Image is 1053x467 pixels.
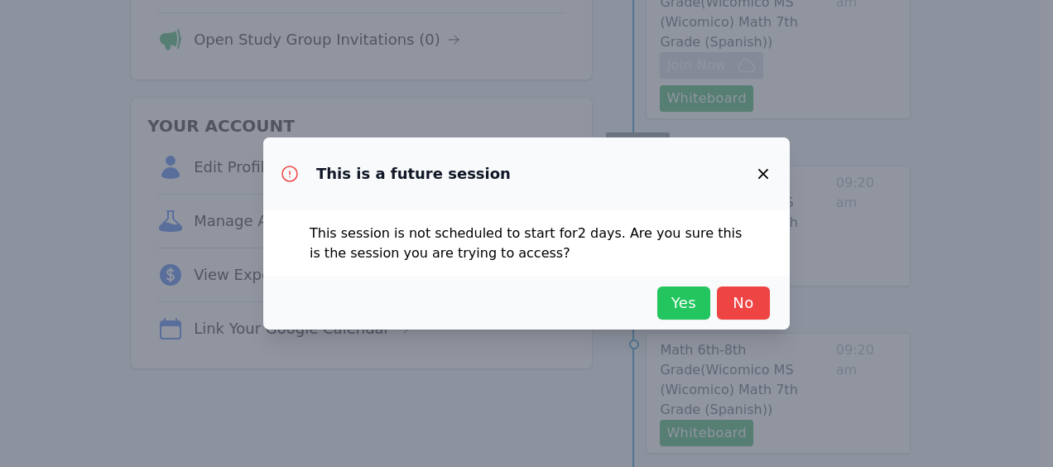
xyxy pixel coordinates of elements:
h3: This is a future session [316,164,511,184]
button: Yes [657,286,710,320]
span: No [725,291,762,315]
button: No [717,286,770,320]
p: This session is not scheduled to start for 2 days . Are you sure this is the session you are tryi... [310,224,743,263]
span: Yes [666,291,702,315]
